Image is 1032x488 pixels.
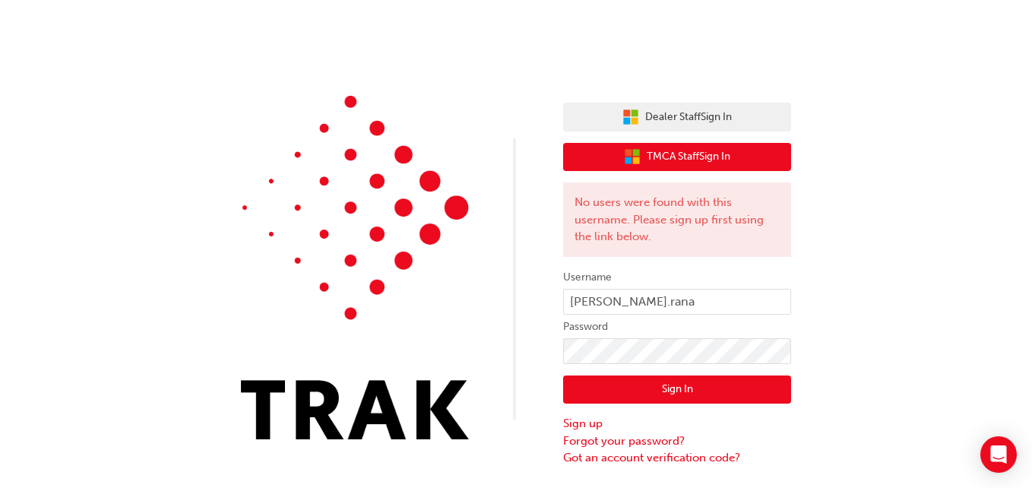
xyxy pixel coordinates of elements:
img: Trak [241,96,469,439]
label: Password [563,318,791,336]
span: Dealer Staff Sign In [645,109,732,126]
a: Sign up [563,415,791,433]
button: Sign In [563,376,791,404]
a: Got an account verification code? [563,449,791,467]
div: No users were found with this username. Please sign up first using the link below. [563,182,791,257]
label: Username [563,268,791,287]
input: Username [563,289,791,315]
button: Dealer StaffSign In [563,103,791,132]
div: Open Intercom Messenger [980,436,1017,473]
button: TMCA StaffSign In [563,143,791,172]
span: TMCA Staff Sign In [647,148,730,166]
a: Forgot your password? [563,433,791,450]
